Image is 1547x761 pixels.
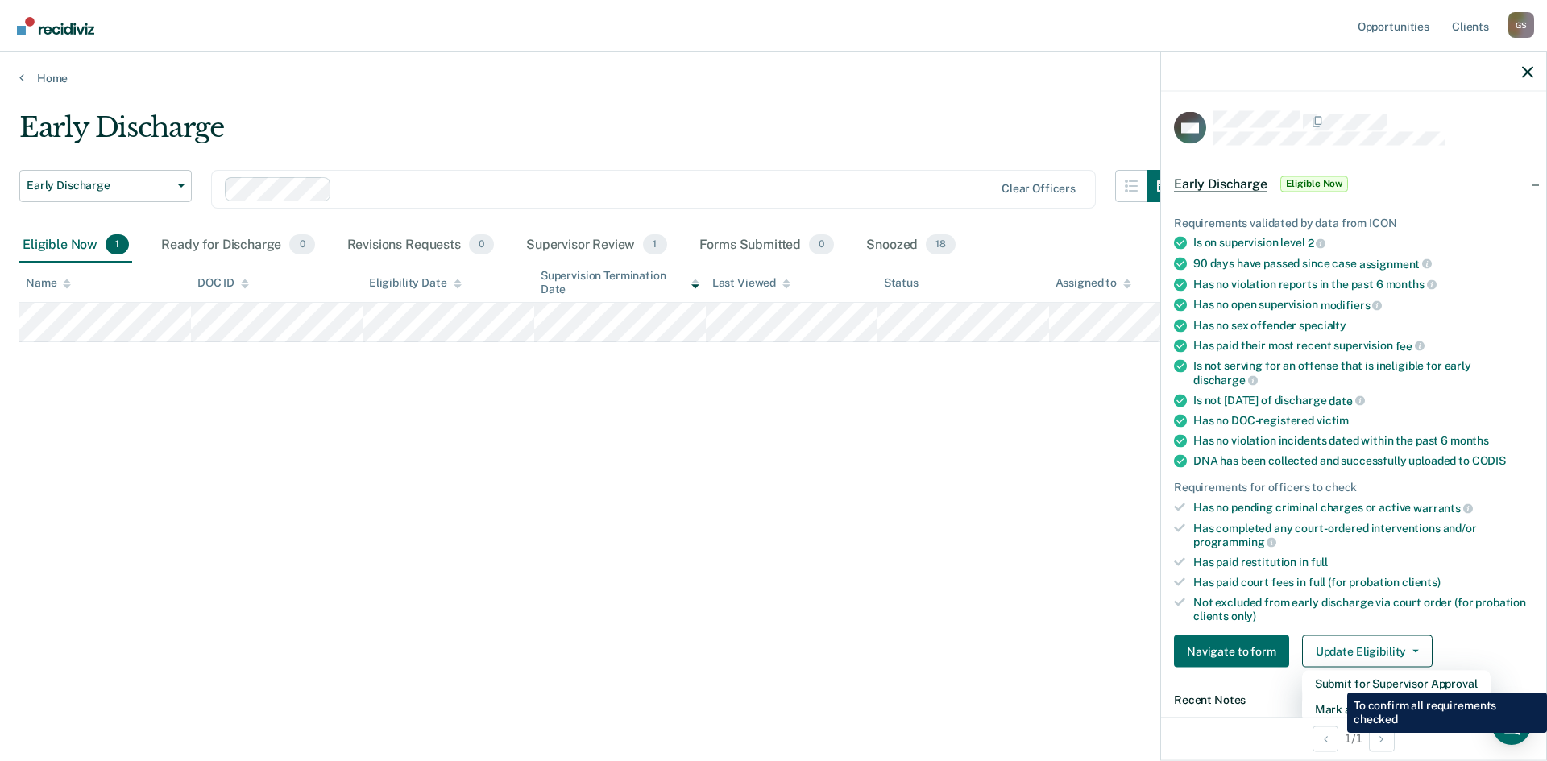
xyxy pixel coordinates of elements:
[1313,726,1338,751] button: Previous Opportunity
[1472,454,1506,467] span: CODIS
[1396,339,1425,352] span: fee
[1161,158,1546,209] div: Early DischargeEligible Now
[1302,697,1491,722] button: Mark as Ineligible
[469,234,494,255] span: 0
[1174,176,1267,192] span: Early Discharge
[1299,318,1346,331] span: specialty
[1193,521,1533,548] div: Has completed any court-ordered interventions and/or
[289,234,314,255] span: 0
[1413,501,1473,514] span: warrants
[1174,216,1533,230] div: Requirements validated by data from ICON
[1193,277,1533,292] div: Has no violation reports in the past 6
[1302,635,1433,668] button: Update Eligibility
[1193,556,1533,569] div: Has paid restitution in
[344,228,497,263] div: Revisions Requests
[1174,693,1533,707] dt: Recent Notes
[1193,256,1533,271] div: 90 days have passed since case
[1369,726,1395,751] button: Next Opportunity
[1161,717,1546,759] div: 1 / 1
[523,228,670,263] div: Supervisor Review
[1193,298,1533,312] div: Has no open supervision
[197,276,249,290] div: DOC ID
[1193,501,1533,515] div: Has no pending criminal charges or active
[1402,575,1441,588] span: clients)
[1321,298,1383,311] span: modifiers
[1193,393,1533,407] div: Is not [DATE] of discharge
[27,179,172,192] span: Early Discharge
[541,269,699,296] div: Supervision Termination Date
[1450,434,1489,447] span: months
[884,276,919,290] div: Status
[1231,609,1256,622] span: only)
[19,71,1528,85] a: Home
[696,228,838,263] div: Forms Submitted
[712,276,790,290] div: Last Viewed
[1311,556,1328,569] span: full
[643,234,666,255] span: 1
[809,234,834,255] span: 0
[1359,257,1432,270] span: assignment
[1193,373,1258,386] span: discharge
[26,276,71,290] div: Name
[1174,481,1533,494] div: Requirements for officers to check
[1508,12,1534,38] div: G S
[1193,359,1533,387] div: Is not serving for an offense that is ineligible for early
[1280,176,1349,192] span: Eligible Now
[19,111,1180,157] div: Early Discharge
[1174,635,1296,668] a: Navigate to form link
[926,234,956,255] span: 18
[19,228,132,263] div: Eligible Now
[1193,338,1533,353] div: Has paid their most recent supervision
[1193,536,1276,548] span: programming
[1317,414,1349,427] span: victim
[369,276,462,290] div: Eligibility Date
[106,234,129,255] span: 1
[1193,595,1533,622] div: Not excluded from early discharge via court order (for probation clients
[1193,434,1533,448] div: Has no violation incidents dated within the past 6
[1193,575,1533,589] div: Has paid court fees in full (for probation
[1193,318,1533,332] div: Has no sex offender
[1002,182,1076,196] div: Clear officers
[863,228,959,263] div: Snoozed
[17,17,94,35] img: Recidiviz
[1302,671,1491,697] button: Submit for Supervisor Approval
[1193,236,1533,250] div: Is on supervision level
[1193,414,1533,428] div: Has no DOC-registered
[1329,394,1364,407] span: date
[1492,706,1531,745] div: Open Intercom Messenger
[1056,276,1131,290] div: Assigned to
[1174,635,1289,668] button: Navigate to form
[1386,278,1437,291] span: months
[158,228,317,263] div: Ready for Discharge
[1308,237,1326,250] span: 2
[1193,454,1533,468] div: DNA has been collected and successfully uploaded to
[1508,12,1534,38] button: Profile dropdown button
